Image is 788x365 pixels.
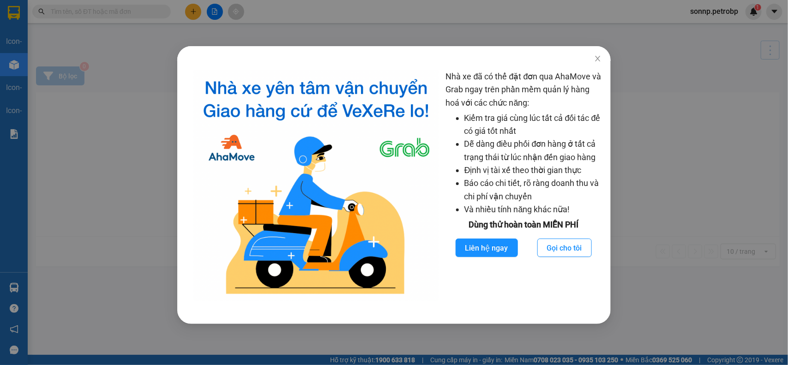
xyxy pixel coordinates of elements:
[456,239,518,257] button: Liên hệ ngay
[585,46,611,72] button: Close
[464,112,602,138] li: Kiểm tra giá cùng lúc tất cả đối tác để có giá tốt nhất
[464,138,602,164] li: Dễ dàng điều phối đơn hàng ở tất cả trạng thái từ lúc nhận đến giao hàng
[547,242,582,254] span: Gọi cho tôi
[194,70,439,301] img: logo
[464,203,602,216] li: Và nhiều tính năng khác nữa!
[464,164,602,177] li: Định vị tài xế theo thời gian thực
[594,55,602,62] span: close
[464,177,602,203] li: Báo cáo chi tiết, rõ ràng doanh thu và chi phí vận chuyển
[446,70,602,301] div: Nhà xe đã có thể đặt đơn qua AhaMove và Grab ngay trên phần mềm quản lý hàng hoá với các chức năng:
[465,242,508,254] span: Liên hệ ngay
[537,239,592,257] button: Gọi cho tôi
[446,218,602,231] div: Dùng thử hoàn toàn MIỄN PHÍ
